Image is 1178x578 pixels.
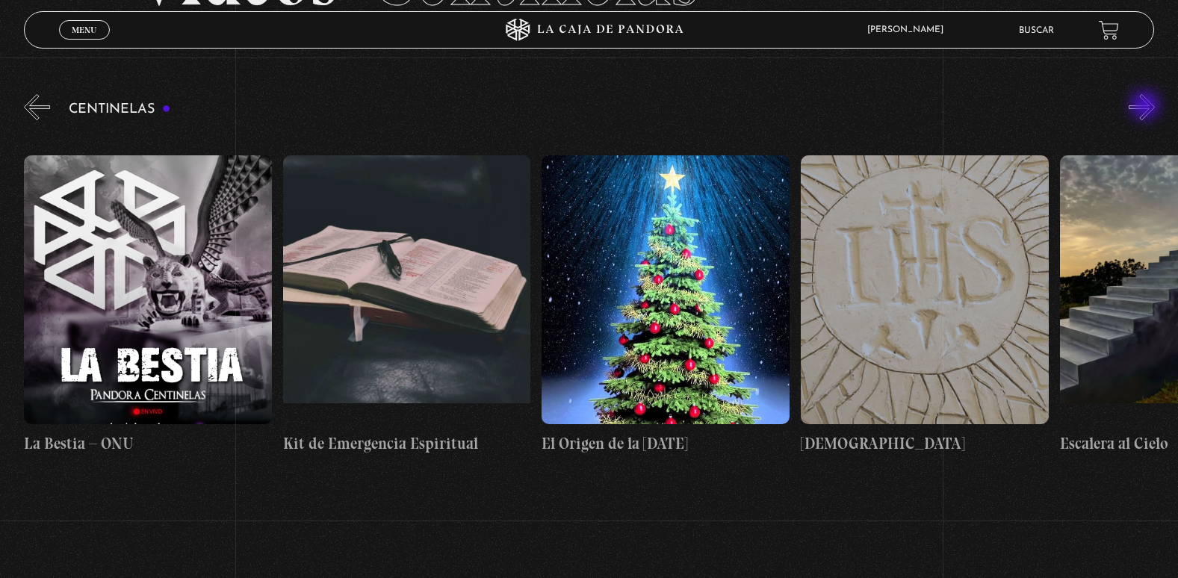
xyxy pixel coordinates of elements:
[283,131,531,479] a: Kit de Emergencia Espiritual
[24,131,272,479] a: La Bestia – ONU
[67,38,102,49] span: Cerrar
[24,432,272,456] h4: La Bestia – ONU
[283,432,531,456] h4: Kit de Emergencia Espiritual
[801,131,1049,479] a: [DEMOGRAPHIC_DATA]
[69,102,171,116] h3: Centinelas
[860,25,958,34] span: [PERSON_NAME]
[1019,26,1054,35] a: Buscar
[542,432,790,456] h4: El Origen de la [DATE]
[72,25,96,34] span: Menu
[801,432,1049,456] h4: [DEMOGRAPHIC_DATA]
[24,94,50,120] button: Previous
[1129,94,1155,120] button: Next
[542,131,790,479] a: El Origen de la [DATE]
[1099,20,1119,40] a: View your shopping cart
